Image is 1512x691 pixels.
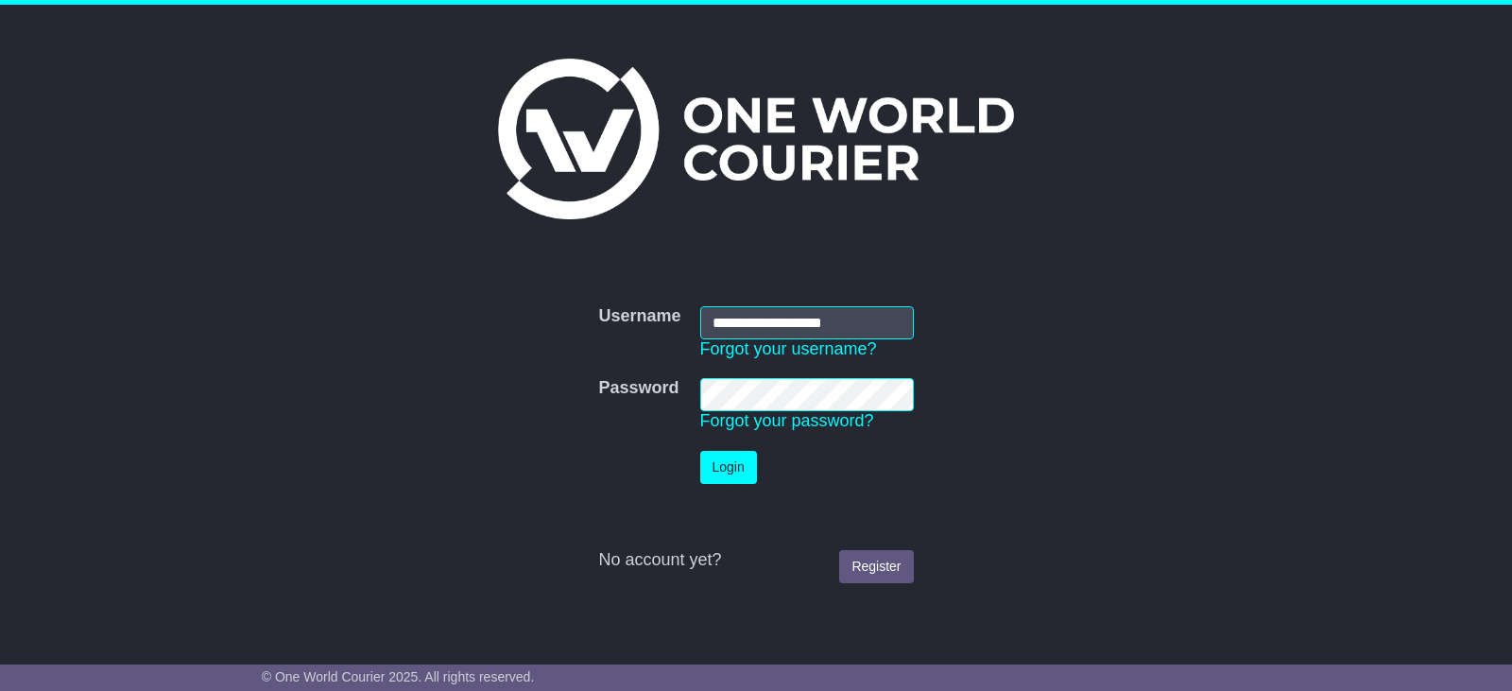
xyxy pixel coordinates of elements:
[598,378,679,399] label: Password
[598,306,680,327] label: Username
[700,411,874,430] a: Forgot your password?
[700,451,757,484] button: Login
[498,59,1014,219] img: One World
[839,550,913,583] a: Register
[598,550,913,571] div: No account yet?
[700,339,877,358] a: Forgot your username?
[262,669,535,684] span: © One World Courier 2025. All rights reserved.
